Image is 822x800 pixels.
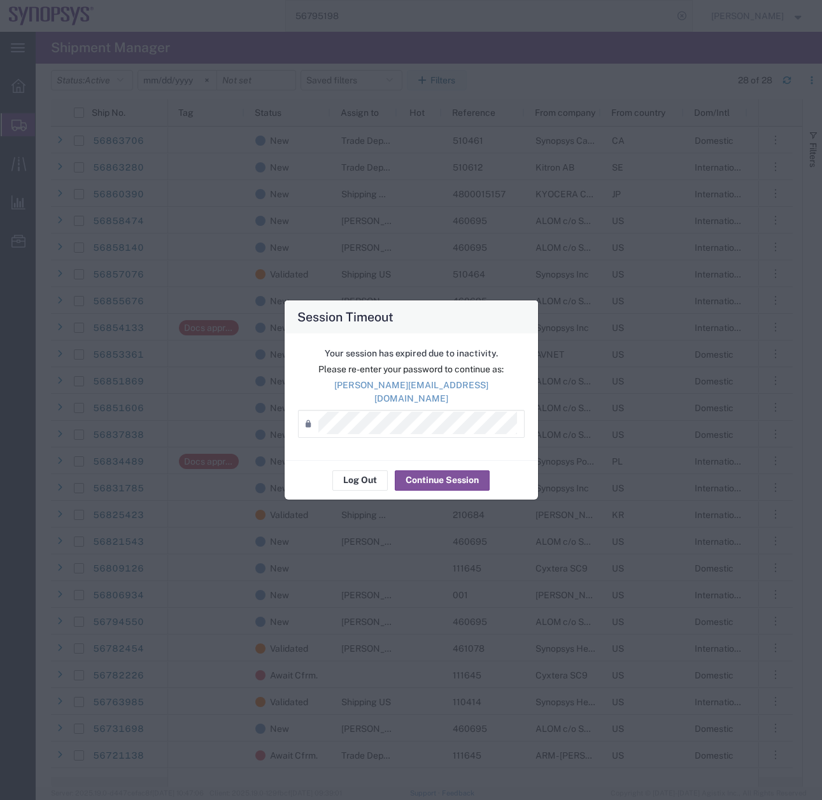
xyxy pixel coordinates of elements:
[297,307,393,326] h4: Session Timeout
[298,347,525,360] p: Your session has expired due to inactivity.
[298,363,525,376] p: Please re-enter your password to continue as:
[332,470,388,491] button: Log Out
[395,470,490,491] button: Continue Session
[298,379,525,405] p: [PERSON_NAME][EMAIL_ADDRESS][DOMAIN_NAME]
